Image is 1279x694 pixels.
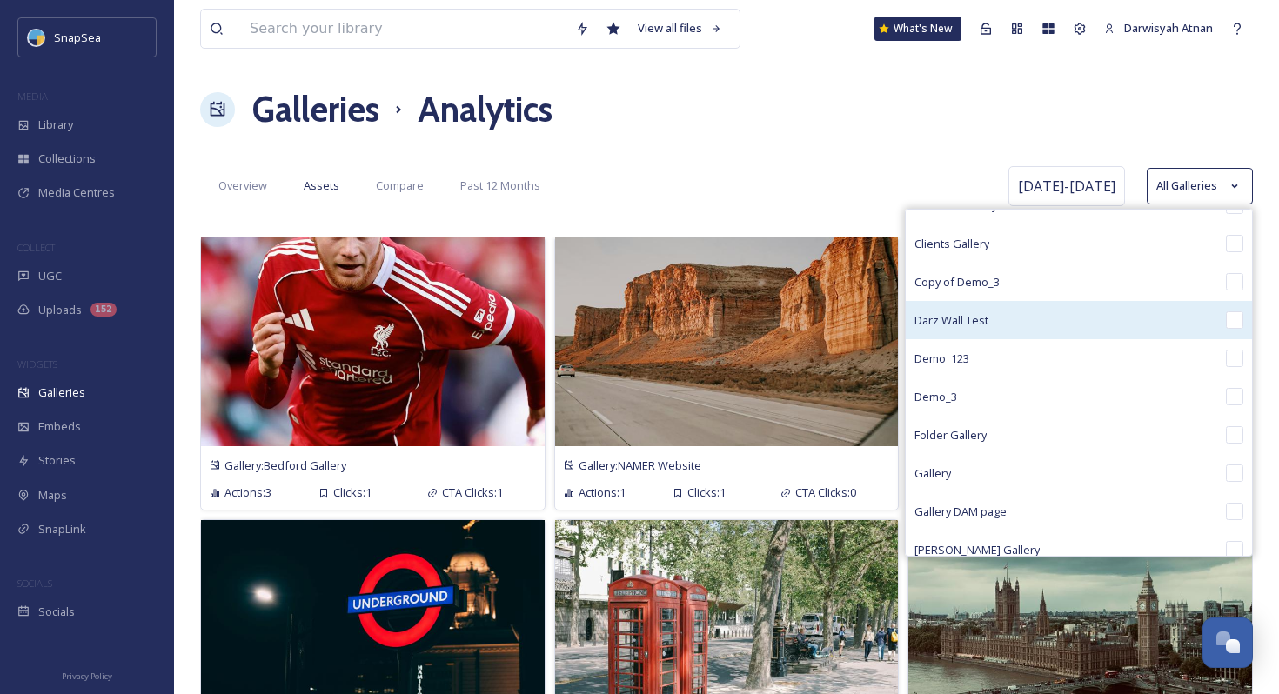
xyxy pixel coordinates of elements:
[241,10,566,48] input: Search your library
[914,350,969,366] span: Demo_123
[629,11,731,45] a: View all files
[17,241,55,254] span: COLLECT
[914,465,951,481] span: Gallery
[90,303,117,317] div: 152
[1147,168,1253,204] button: All Galleries
[579,484,626,501] span: Actions: 1
[201,237,545,446] img: 94d93609-a3d7-4321-b0d1-8a46db79adc1.jpg
[62,664,112,685] a: Privacy Policy
[38,184,115,201] span: Media Centres
[579,457,701,473] span: Gallery: NAMER Website
[38,150,96,167] span: Collections
[17,577,52,590] span: SOCIALS
[554,237,900,510] a: Gallery:NAMER WebsiteActions:1Clicks:1CTA Clicks:0
[1124,20,1213,36] span: Darwisyah Atnan
[218,177,267,194] span: Overview
[1095,11,1222,45] a: Darwisyah Atnan
[38,452,76,469] span: Stories
[914,274,1000,290] span: Copy of Demo_3
[914,504,1007,519] span: Gallery DAM page
[38,302,82,318] span: Uploads
[38,487,67,504] span: Maps
[54,30,101,45] span: SnapSea
[17,90,48,103] span: MEDIA
[418,83,552,136] h1: Analytics
[17,357,57,370] span: WIDGETS
[38,384,85,401] span: Galleries
[555,237,899,446] img: 1bd8f9e5-23f9-4f19-a51c-e36767a4ab7e.jpg
[376,177,424,194] span: Compare
[914,312,988,328] span: Darz Wall Test
[795,484,856,501] span: CTA Clicks: 0
[1202,617,1253,668] button: Open Chat
[38,418,81,435] span: Embeds
[38,117,73,133] span: Library
[224,457,346,473] span: Gallery: Bedford Gallery
[914,427,987,443] span: Folder Gallery
[62,671,112,682] span: Privacy Policy
[38,604,75,620] span: Socials
[874,17,961,41] a: What's New
[38,268,62,284] span: UGC
[460,177,540,194] span: Past 12 Months
[914,542,1040,557] span: [PERSON_NAME] Gallery
[333,484,372,501] span: Clicks: 1
[38,521,86,537] span: SnapLink
[914,236,989,251] span: Clients Gallery
[252,83,379,136] a: Galleries
[687,484,726,501] span: Clicks: 1
[1018,176,1115,197] span: [DATE] - [DATE]
[914,389,957,404] span: Demo_3
[28,29,45,46] img: snapsea-logo.png
[442,484,503,501] span: CTA Clicks: 1
[224,484,271,501] span: Actions: 3
[200,237,546,510] a: Gallery:Bedford GalleryActions:3Clicks:1CTA Clicks:1
[304,177,339,194] span: Assets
